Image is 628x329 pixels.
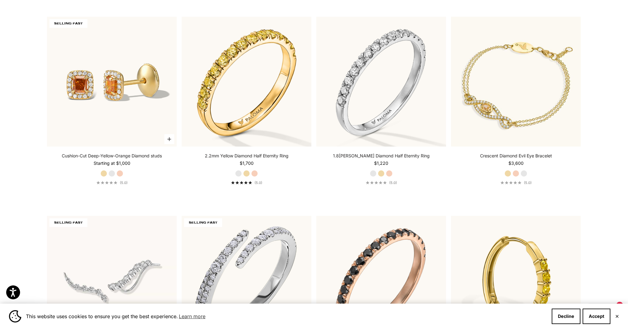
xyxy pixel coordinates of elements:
[231,181,262,185] a: 5.0 out of 5.0 stars(5.0)
[96,181,128,185] a: 5.0 out of 5.0 stars(5.0)
[480,153,552,159] a: Crescent Diamond Evil Eye Bracelet
[451,17,581,147] img: #YellowGold
[49,218,87,227] span: SELLING FAST
[451,17,581,147] a: #YellowGold #WhiteGold #RoseGold
[615,314,619,318] button: Close
[96,181,117,184] div: 5.0 out of 5.0 stars
[389,181,397,185] span: (5.0)
[120,181,128,185] span: (5.0)
[333,153,430,159] a: 1.8[PERSON_NAME] Diamond Half Eternity Ring
[231,181,252,184] div: 5.0 out of 5.0 stars
[47,17,177,147] img: #YellowGold
[178,312,206,321] a: Learn more
[316,17,446,147] img: #WhiteGold
[508,160,524,166] sale-price: $3,600
[374,160,388,166] sale-price: $1,220
[94,160,130,166] sale-price: Starting at $1,000
[49,19,87,28] span: SELLING FAST
[583,309,610,324] button: Accept
[366,181,397,185] a: 5.0 out of 5.0 stars(5.0)
[552,309,580,324] button: Decline
[255,181,262,185] span: (5.0)
[524,181,532,185] span: (5.0)
[240,160,254,166] sale-price: $1,700
[62,153,162,159] a: Cushion-Cut Deep-Yellow-Orange Diamond studs
[500,181,532,185] a: 5.0 out of 5.0 stars(5.0)
[26,312,547,321] span: This website uses cookies to ensure you get the best experience.
[9,310,21,323] img: Cookie banner
[366,181,387,184] div: 5.0 out of 5.0 stars
[500,181,521,184] div: 5.0 out of 5.0 stars
[184,218,222,227] span: SELLING FAST
[182,17,311,147] img: #YellowGold
[205,153,289,159] a: 2.2mm Yellow Diamond Half Eternity Ring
